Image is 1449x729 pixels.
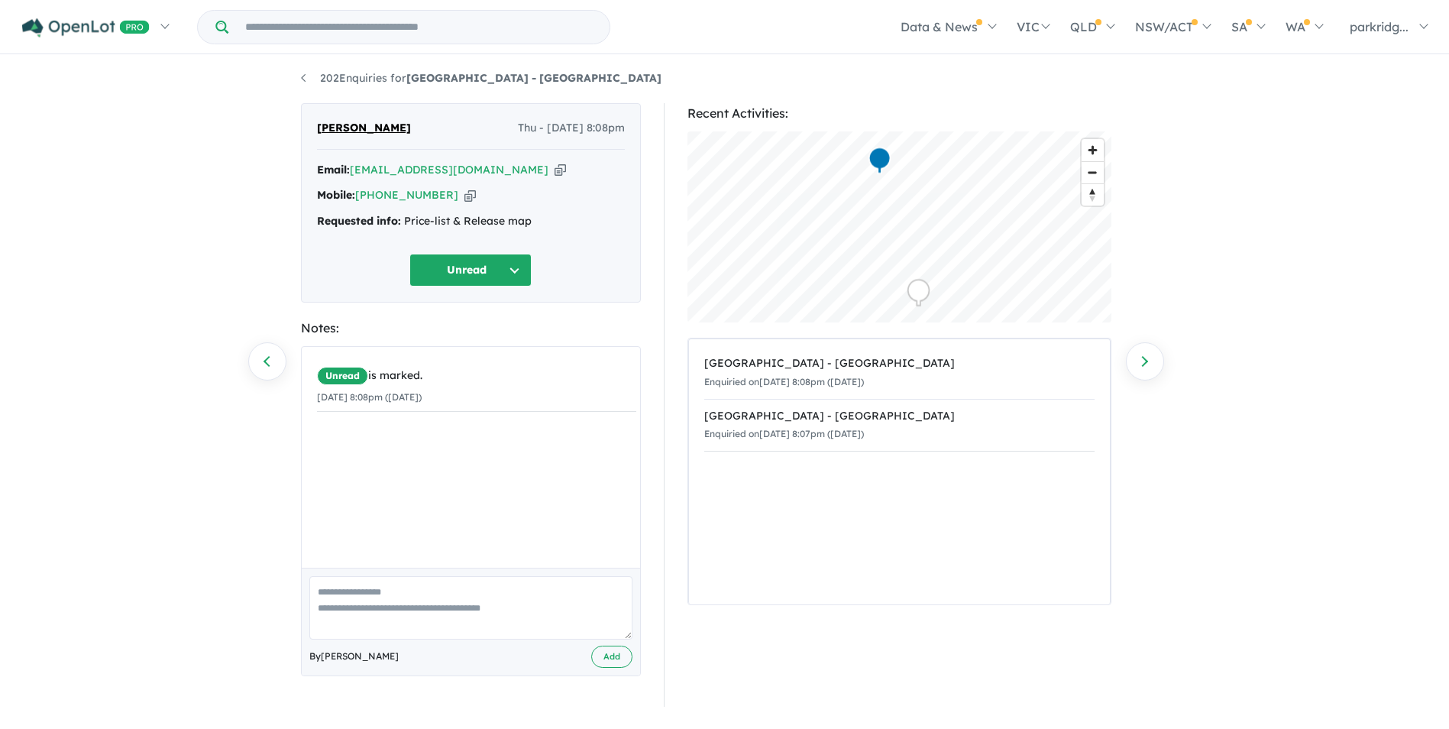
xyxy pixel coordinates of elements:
[1082,183,1104,206] button: Reset bearing to north
[22,18,150,37] img: Openlot PRO Logo White
[907,279,930,307] div: Map marker
[309,649,399,664] span: By [PERSON_NAME]
[406,71,661,85] strong: [GEOGRAPHIC_DATA] - [GEOGRAPHIC_DATA]
[409,254,532,287] button: Unread
[317,367,368,385] span: Unread
[317,367,636,385] div: is marked.
[350,163,548,177] a: [EMAIL_ADDRESS][DOMAIN_NAME]
[317,214,401,228] strong: Requested info:
[687,103,1111,124] div: Recent Activities:
[518,119,625,138] span: Thu - [DATE] 8:08pm
[317,163,350,177] strong: Email:
[687,131,1111,322] canvas: Map
[1082,139,1104,161] button: Zoom in
[704,347,1095,400] a: [GEOGRAPHIC_DATA] - [GEOGRAPHIC_DATA]Enquiried on[DATE] 8:08pm ([DATE])
[317,391,422,403] small: [DATE] 8:08pm ([DATE])
[704,407,1095,426] div: [GEOGRAPHIC_DATA] - [GEOGRAPHIC_DATA]
[301,70,1149,88] nav: breadcrumb
[704,376,864,387] small: Enquiried on [DATE] 8:08pm ([DATE])
[1350,19,1409,34] span: parkridg...
[317,212,625,231] div: Price-list & Release map
[231,11,606,44] input: Try estate name, suburb, builder or developer
[1082,162,1104,183] span: Zoom out
[704,355,1095,373] div: [GEOGRAPHIC_DATA] - [GEOGRAPHIC_DATA]
[591,646,632,668] button: Add
[355,188,458,202] a: [PHONE_NUMBER]
[704,399,1095,452] a: [GEOGRAPHIC_DATA] - [GEOGRAPHIC_DATA]Enquiried on[DATE] 8:07pm ([DATE])
[301,71,661,85] a: 202Enquiries for[GEOGRAPHIC_DATA] - [GEOGRAPHIC_DATA]
[301,318,641,339] div: Notes:
[1082,184,1104,206] span: Reset bearing to north
[317,119,411,138] span: [PERSON_NAME]
[868,147,891,175] div: Map marker
[1082,161,1104,183] button: Zoom out
[464,187,476,203] button: Copy
[317,188,355,202] strong: Mobile:
[704,428,864,439] small: Enquiried on [DATE] 8:07pm ([DATE])
[555,162,566,178] button: Copy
